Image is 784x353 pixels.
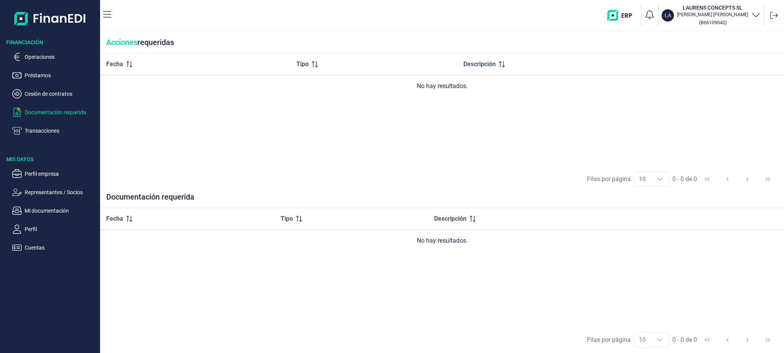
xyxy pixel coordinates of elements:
[434,214,466,223] span: Descripción
[677,12,748,18] p: [PERSON_NAME] [PERSON_NAME]
[650,172,669,186] div: Choose
[12,188,97,197] button: Representantes / Socios
[698,170,716,188] button: First Page
[587,335,631,345] div: Filas por página
[12,71,97,80] button: Préstamos
[25,71,97,80] p: Préstamos
[672,176,697,182] span: 0 - 0 de 0
[738,170,757,188] button: Next Page
[14,6,86,31] img: Logo de aplicación
[25,169,97,178] p: Perfil empresa
[25,52,97,62] p: Operaciones
[281,214,293,223] span: Tipo
[296,60,309,69] span: Tipo
[650,333,669,347] div: Choose
[698,331,716,349] button: First Page
[25,225,97,234] p: Perfil
[463,60,496,69] span: Descripción
[106,60,123,69] span: Fecha
[25,126,97,135] p: Transacciones
[100,32,784,53] div: requeridas
[12,206,97,215] button: Mi documentación
[607,10,638,21] img: erp
[106,214,123,223] span: Fecha
[25,89,97,98] p: Cesión de contratos
[106,82,778,91] div: No hay resultados.
[12,108,97,117] button: Documentación requerida
[759,331,777,349] button: Last Page
[699,20,727,25] small: Copiar cif
[12,225,97,234] button: Perfil
[677,4,748,12] h3: LAURENS CONCEPTS SL
[12,126,97,135] button: Transacciones
[12,243,97,252] button: Cuentas
[662,4,761,27] button: LALAURENS CONCEPTS SL[PERSON_NAME] [PERSON_NAME](B66109042)
[12,169,97,178] button: Perfil empresa
[106,236,778,245] div: No hay resultados.
[25,108,97,117] p: Documentación requerida
[106,38,137,47] span: Acciones
[587,175,631,184] div: Filas por página
[25,206,97,215] p: Mi documentación
[759,170,777,188] button: Last Page
[100,192,784,208] div: Documentación requerida
[25,188,97,197] p: Representantes / Socios
[738,331,757,349] button: Next Page
[672,337,697,343] span: 0 - 0 de 0
[718,170,737,188] button: Previous Page
[25,243,97,252] p: Cuentas
[12,89,97,98] button: Cesión de contratos
[665,12,671,19] p: LA
[718,331,737,349] button: Previous Page
[12,52,97,62] button: Operaciones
